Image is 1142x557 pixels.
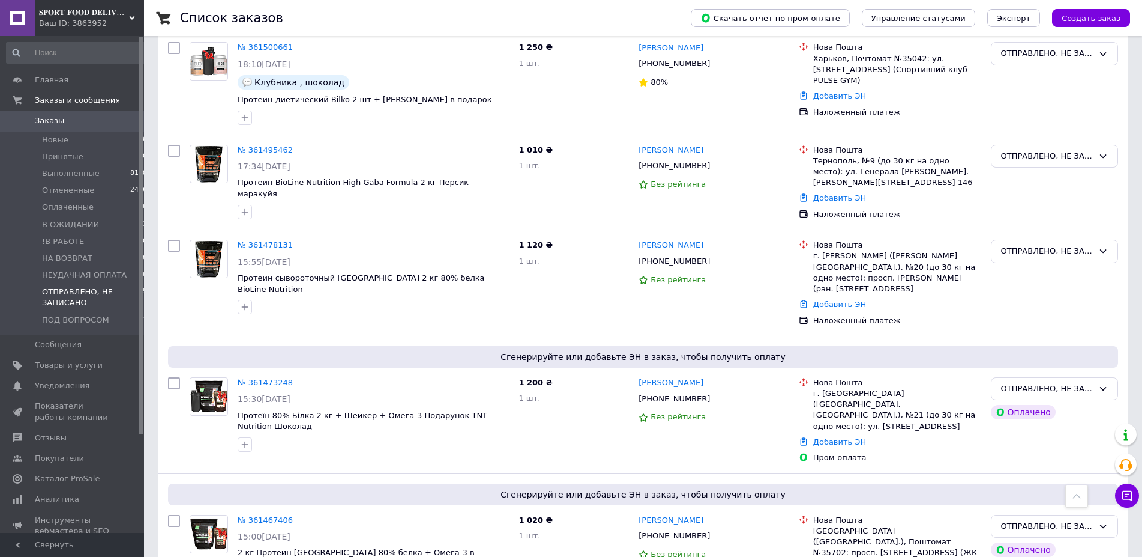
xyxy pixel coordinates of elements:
span: Управление статусами [871,14,966,23]
span: В ОЖИДАНИИ [42,219,99,230]
div: Тернополь, №9 (до 30 кг на одно место): ул. Генерала [PERSON_NAME]. [PERSON_NAME][STREET_ADDRESS]... [813,156,981,189]
img: Фото товару [195,145,223,183]
span: Аналитика [35,494,79,505]
span: 0 [143,135,147,145]
div: Нова Пошта [813,240,981,251]
span: [PHONE_NUMBER] [639,161,710,170]
a: № 361495462 [238,145,293,154]
span: 8148 [130,168,147,179]
span: 18:10[DATE] [238,59,290,69]
span: Новые [42,135,68,145]
span: 1 шт. [518,531,540,540]
img: Фото товару [190,517,227,552]
span: Без рейтинга [651,275,706,284]
div: Оплачено [991,405,1056,419]
span: Скачать отчет по пром-оплате [700,13,840,23]
a: [PERSON_NAME] [639,145,703,156]
a: № 361473248 [238,378,293,387]
span: Сообщения [35,339,82,350]
span: 0 [143,270,147,281]
span: [PHONE_NUMBER] [639,531,710,540]
a: Фото товару [190,42,228,81]
span: 17:34[DATE] [238,162,290,171]
div: Нова Пошта [813,515,981,526]
span: 0 [143,151,147,162]
span: 𝐒𝐏𝐎𝐑𝐓 𝐅𝐎𝐎𝐃 𝐃𝐄𝐋𝐈𝐕𝐄𝐑𝐘 [39,7,129,18]
input: Поиск [6,42,148,64]
span: !В РАБОТЕ [42,236,84,247]
span: Инструменты вебмастера и SEO [35,515,111,537]
span: Покупатели [35,453,84,464]
div: г. [GEOGRAPHIC_DATA] ([GEOGRAPHIC_DATA], [GEOGRAPHIC_DATA].), №21 (до 30 кг на одно место): ул. [... [813,388,981,432]
span: Уведомления [35,380,89,391]
span: Сгенерируйте или добавьте ЭН в заказ, чтобы получить оплату [173,489,1113,501]
span: Без рейтинга [651,412,706,421]
a: [PERSON_NAME] [639,43,703,54]
a: Создать заказ [1040,13,1130,22]
span: НЕУДАЧНАЯ ОПЛАТА [42,270,127,281]
div: Наложенный платеж [813,209,981,220]
div: г. [PERSON_NAME] ([PERSON_NAME][GEOGRAPHIC_DATA].), №20 (до 30 кг на одно место): просп. [PERSON_... [813,251,981,294]
span: Оплаченные [42,202,94,213]
span: Создать заказ [1062,14,1120,23]
button: Экспорт [987,9,1040,27]
span: [PHONE_NUMBER] [639,59,710,68]
div: ОТПРАВЛЕНО, НЕ ЗАПИСАНО [1001,383,1093,395]
div: Нова Пошта [813,377,981,388]
span: Принятые [42,151,83,162]
span: 1 010 ₴ [518,145,552,154]
span: Каталог ProSale [35,473,100,484]
span: 1 [143,219,147,230]
div: Нова Пошта [813,145,981,156]
a: Протеин сывороточный [GEOGRAPHIC_DATA] 2 кг 80% белка BioLine Nutrition [238,273,485,294]
span: 1 шт. [518,59,540,68]
span: 1 200 ₴ [518,378,552,387]
span: Товары и услуги [35,360,103,371]
a: Протеин диетический Bilko 2 шт + [PERSON_NAME] в подарок [238,95,492,104]
span: 1 120 ₴ [518,240,552,249]
a: Протеїн 80% Білка 2 кг + Шейкер + Омега-3 Подарунок TNT Nutrition Шоколад [238,411,487,431]
span: 30 [139,236,147,247]
span: Сгенерируйте или добавьте ЭН в заказ, чтобы получить оплату [173,351,1113,363]
span: [PHONE_NUMBER] [639,257,710,266]
img: Фото товару [190,379,227,414]
div: Ваш ID: 3863952 [39,18,144,29]
a: [PERSON_NAME] [639,377,703,389]
span: Отмененные [42,185,94,196]
span: 1 шт. [518,257,540,266]
img: Фото товару [190,43,227,80]
a: Фото товару [190,377,228,416]
a: № 361500661 [238,43,293,52]
div: ОТПРАВЛЕНО, НЕ ЗАПИСАНО [1001,245,1093,258]
span: Заказы и сообщения [35,95,120,106]
span: 1 020 ₴ [518,516,552,525]
button: Чат с покупателем [1115,484,1139,508]
span: Главная [35,75,68,85]
a: № 361467406 [238,516,293,525]
button: Скачать отчет по пром-оплате [691,9,850,27]
span: 15:55[DATE] [238,257,290,267]
a: № 361478131 [238,240,293,249]
div: Харьков, Почтомат №35042: ул. [STREET_ADDRESS] (Спортивний клуб PULSE GYM) [813,53,981,87]
a: Добавить ЭН [813,193,866,202]
div: ОТПРАВЛЕНО, НЕ ЗАПИСАНО [1001,47,1093,60]
div: ОТПРАВЛЕНО, НЕ ЗАПИСАНО [1001,520,1093,533]
span: Без рейтинга [651,180,706,189]
a: [PERSON_NAME] [639,515,703,526]
img: :speech_balloon: [242,78,252,87]
span: 1 шт. [518,394,540,403]
div: Оплачено [991,543,1056,557]
span: 15:00[DATE] [238,532,290,541]
div: Наложенный платеж [813,107,981,118]
div: Наложенный платеж [813,315,981,326]
a: Фото товару [190,515,228,553]
span: 1 шт. [518,161,540,170]
span: 25 [139,287,147,308]
img: Фото товару [195,240,223,278]
div: Пром-оплата [813,452,981,463]
span: НА ВОЗВРАТ [42,253,92,264]
a: Добавить ЭН [813,91,866,100]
